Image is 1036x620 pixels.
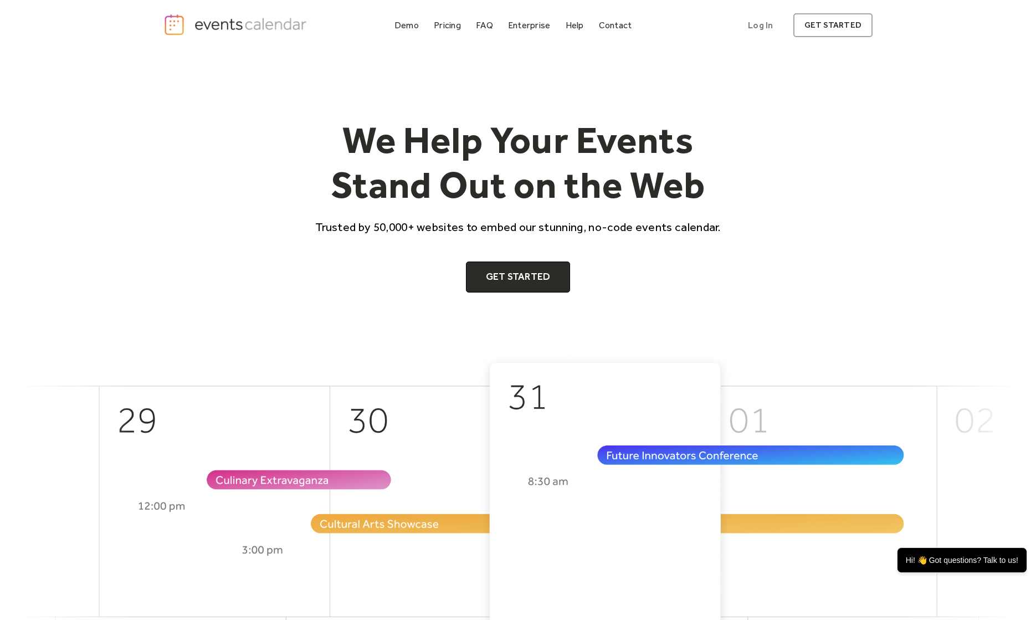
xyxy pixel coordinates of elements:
[599,22,632,28] div: Contact
[394,22,419,28] div: Demo
[508,22,550,28] div: Enterprise
[476,22,493,28] div: FAQ
[466,262,571,293] a: Get Started
[305,117,731,208] h1: We Help Your Events Stand Out on the Web
[594,18,637,33] a: Contact
[390,18,423,33] a: Demo
[561,18,588,33] a: Help
[737,13,784,37] a: Log In
[504,18,555,33] a: Enterprise
[566,22,584,28] div: Help
[434,22,461,28] div: Pricing
[163,13,310,36] a: home
[471,18,498,33] a: FAQ
[305,219,731,235] p: Trusted by 50,000+ websites to embed our stunning, no-code events calendar.
[429,18,465,33] a: Pricing
[793,13,873,37] a: get started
